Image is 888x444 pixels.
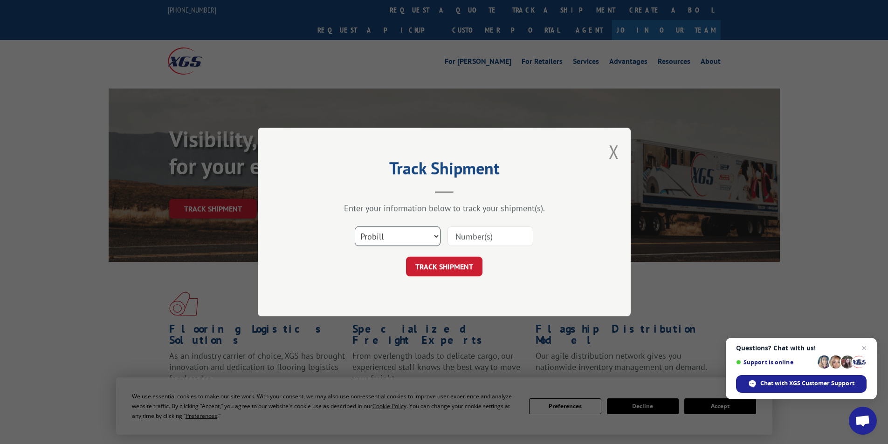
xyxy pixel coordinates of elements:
[736,344,867,352] span: Questions? Chat with us!
[760,379,854,388] span: Chat with XGS Customer Support
[859,342,870,354] span: Close chat
[736,375,867,393] div: Chat with XGS Customer Support
[736,359,814,366] span: Support is online
[609,139,619,164] button: Close modal
[447,226,533,246] input: Number(s)
[304,162,584,179] h2: Track Shipment
[304,203,584,213] div: Enter your information below to track your shipment(s).
[406,257,482,276] button: TRACK SHIPMENT
[849,407,877,435] div: Open chat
